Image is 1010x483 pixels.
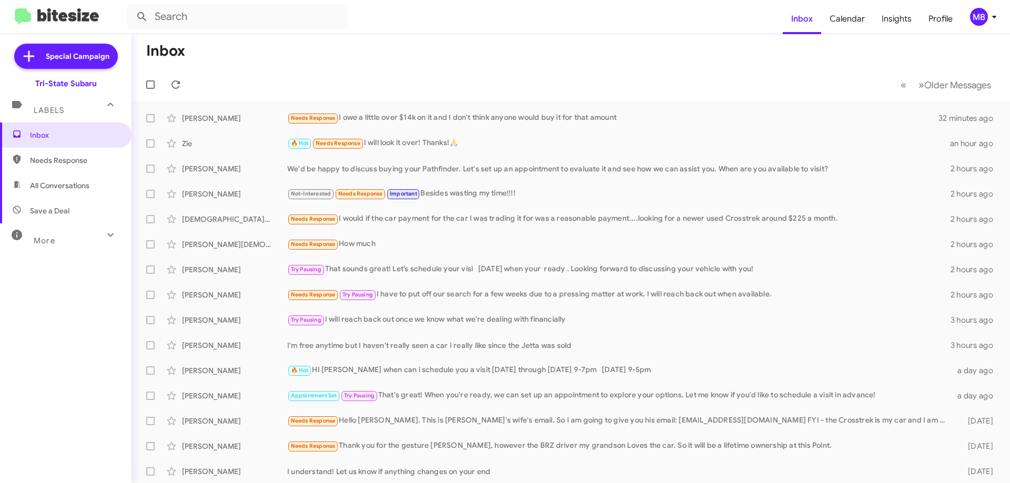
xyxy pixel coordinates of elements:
[895,74,997,96] nav: Page navigation example
[342,291,373,298] span: Try Pausing
[783,4,821,34] a: Inbox
[924,79,991,91] span: Older Messages
[182,163,287,174] div: [PERSON_NAME]
[291,241,336,248] span: Needs Response
[821,4,873,34] a: Calendar
[287,364,951,376] div: HI [PERSON_NAME] when can i schedule you a visit [DATE] through [DATE] 9-7pm [DATE] 9-5pm
[30,205,69,216] span: Save a Deal
[182,113,287,124] div: [PERSON_NAME]
[182,214,287,224] div: [DEMOGRAPHIC_DATA][PERSON_NAME]
[35,78,97,89] div: Tri-State Subaru
[338,190,383,197] span: Needs Response
[34,236,55,245] span: More
[287,213,951,225] div: I would if the car payment for the car I was trading it for was a reasonable payment....looking f...
[918,78,924,91] span: »
[182,390,287,401] div: [PERSON_NAME]
[287,389,951,402] div: That's great! When you're ready, we can set up an appointment to explore your options. Let me kno...
[287,238,951,250] div: How much
[894,74,913,96] button: Previous
[182,264,287,275] div: [PERSON_NAME]
[291,392,337,399] span: Appointment Set
[291,115,336,121] span: Needs Response
[287,289,951,301] div: I have to put off our search for a few weeks due to a pressing matter at work. I will reach back ...
[961,8,998,26] button: MB
[30,130,119,140] span: Inbox
[182,290,287,300] div: [PERSON_NAME]
[291,215,336,222] span: Needs Response
[287,415,951,427] div: Hello [PERSON_NAME]. This is [PERSON_NAME]'s wife's email. So I am going to give you his email: [...
[951,264,1002,275] div: 2 hours ago
[30,155,119,166] span: Needs Response
[182,365,287,376] div: [PERSON_NAME]
[291,316,321,323] span: Try Pausing
[291,417,336,424] span: Needs Response
[291,266,321,273] span: Try Pausing
[951,290,1002,300] div: 2 hours ago
[182,340,287,351] div: [PERSON_NAME]
[950,138,1002,149] div: an hour ago
[287,112,938,124] div: I owe a little over $14k on it and I don't think anyone would buy it for that amount
[291,367,309,374] span: 🔥 Hot
[30,180,89,191] span: All Conversations
[287,137,950,149] div: I will look it over! Thanks!🙏
[951,365,1002,376] div: a day ago
[182,441,287,451] div: [PERSON_NAME]
[951,214,1002,224] div: 2 hours ago
[291,140,309,147] span: 🔥 Hot
[951,189,1002,199] div: 2 hours ago
[970,8,988,26] div: MB
[951,441,1002,451] div: [DATE]
[182,315,287,325] div: [PERSON_NAME]
[14,44,118,69] a: Special Campaign
[182,466,287,477] div: [PERSON_NAME]
[287,314,951,326] div: I will reach back out once we know what we're dealing with financially
[182,189,287,199] div: [PERSON_NAME]
[291,443,336,449] span: Needs Response
[951,315,1002,325] div: 3 hours ago
[291,291,336,298] span: Needs Response
[390,190,417,197] span: Important
[182,416,287,426] div: [PERSON_NAME]
[127,4,348,29] input: Search
[901,78,906,91] span: «
[951,340,1002,351] div: 3 hours ago
[912,74,997,96] button: Next
[34,106,64,115] span: Labels
[951,163,1002,174] div: 2 hours ago
[146,43,185,59] h1: Inbox
[287,163,951,174] div: We'd be happy to discuss buying your Pathfinder. Let's set up an appointment to evaluate it and s...
[287,340,951,351] div: I'm free anytime but I haven't really seen a car I really like since the Jetta was sold
[938,113,1002,124] div: 32 minutes ago
[920,4,961,34] a: Profile
[287,466,951,477] div: I understand! Let us know if anything changes on your end
[344,392,375,399] span: Try Pausing
[873,4,920,34] a: Insights
[951,466,1002,477] div: [DATE]
[291,190,331,197] span: Not-Interested
[182,138,287,149] div: Zie
[951,239,1002,250] div: 2 hours ago
[287,440,951,452] div: Thank you for the gesture [PERSON_NAME], however the BRZ driver my grandson Loves the car. So it ...
[287,263,951,275] div: That sounds great! Let’s schedule your visi [DATE] when your ready . Looking forward to discussin...
[951,390,1002,401] div: a day ago
[951,416,1002,426] div: [DATE]
[182,239,287,250] div: [PERSON_NAME][DEMOGRAPHIC_DATA]
[287,188,951,200] div: Besides wasting my time!!!!
[316,140,360,147] span: Needs Response
[46,51,109,61] span: Special Campaign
